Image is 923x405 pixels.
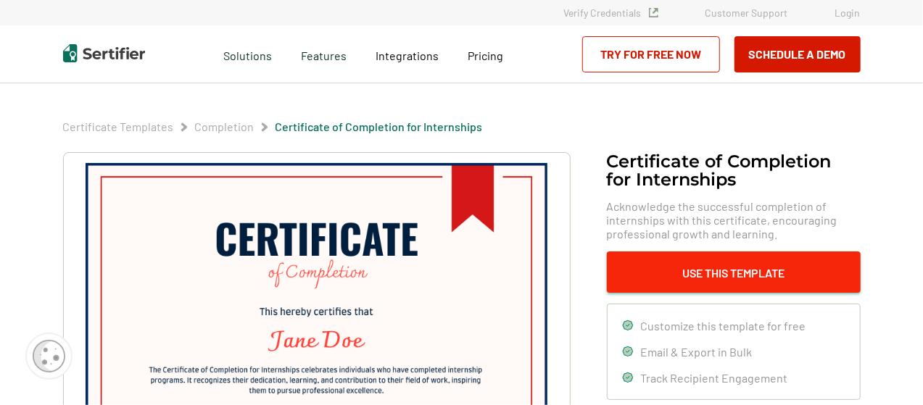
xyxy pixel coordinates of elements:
a: Login [835,7,861,19]
span: Solutions [223,45,272,63]
a: Integrations [376,45,439,63]
button: Use This Template [607,251,861,293]
iframe: Chat Widget [850,335,923,405]
span: Integrations [376,49,439,62]
div: Breadcrumb [63,120,483,134]
img: Cookie Popup Icon [33,340,65,372]
span: Customize this template for free [641,319,806,333]
img: Sertifier | Digital Credentialing Platform [63,44,145,62]
span: Pricing [468,49,503,62]
h1: Certificate of Completion​ for Internships [607,152,861,188]
a: Customer Support [705,7,788,19]
span: Certificate Templates [63,120,174,134]
span: Features [301,45,347,63]
img: Verified [649,8,658,17]
a: Certificate Templates [63,120,174,133]
a: Try for Free Now [582,36,720,72]
a: Completion [195,120,254,133]
a: Certificate of Completion​ for Internships [276,120,483,133]
span: Acknowledge the successful completion of internships with this certificate, encouraging professio... [607,199,861,241]
span: Completion [195,120,254,134]
button: Schedule a Demo [734,36,861,72]
span: Certificate of Completion​ for Internships [276,120,483,134]
span: Track Recipient Engagement [641,371,788,385]
a: Pricing [468,45,503,63]
span: Email & Export in Bulk [641,345,753,359]
a: Verify Credentials [564,7,658,19]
